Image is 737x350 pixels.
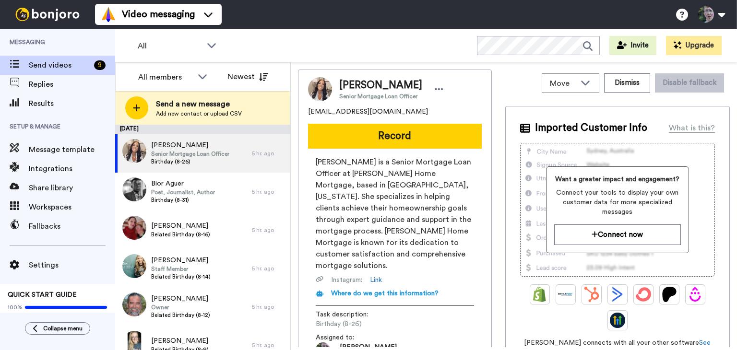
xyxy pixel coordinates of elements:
div: 5 hr. ago [252,150,285,157]
img: 9e290e99-0e05-4f9a-85bf-f2c4fad93606.jpg [122,216,146,240]
button: Disable fallback [655,73,724,93]
span: Owner [151,303,210,311]
span: Video messaging [122,8,195,21]
span: Senior Mortgage Loan Officer [339,93,422,100]
div: 5 hr. ago [252,303,285,311]
button: Dismiss [604,73,650,93]
img: Patreon [662,287,677,302]
span: Integrations [29,163,115,175]
span: Connect your tools to display your own customer data for more specialized messages [554,188,681,217]
span: Send videos [29,59,90,71]
span: Send a new message [156,98,242,110]
span: [PERSON_NAME] [151,336,209,346]
span: Share library [29,182,115,194]
img: ActiveCampaign [610,287,625,302]
span: Workspaces [29,201,115,213]
div: All members [138,71,193,83]
img: 361397b6-ab80-40e0-af98-5087b9ea675b.jpg [122,177,146,201]
span: Instagram : [331,275,362,285]
div: [DATE] [115,125,290,134]
span: [PERSON_NAME] [339,78,422,93]
span: All [138,40,202,52]
button: Connect now [554,224,681,245]
span: Bior Aguer [151,179,215,188]
span: Message template [29,144,115,155]
img: 6aec2edc-1593-411d-93f8-7e23c553c6e7.jpg [122,254,146,278]
span: Task description : [316,310,383,319]
img: Shopify [532,287,547,302]
span: [PERSON_NAME] [151,221,210,231]
img: Image of Whitney Ruoff [308,77,332,101]
img: ConvertKit [636,287,651,302]
div: 5 hr. ago [252,188,285,196]
span: [PERSON_NAME] [151,294,210,303]
img: bj-logo-header-white.svg [12,8,83,21]
span: Belated Birthday (8-14) [151,273,211,280]
span: Assigned to: [316,333,383,342]
span: [EMAIL_ADDRESS][DOMAIN_NAME] [308,107,428,117]
span: Belated Birthday (8-12) [151,311,210,319]
span: Settings [29,259,115,271]
span: Senior Mortgage Loan Officer [151,150,229,158]
span: Staff Member [151,265,211,273]
a: Link [370,275,382,285]
button: Record [308,124,482,149]
span: Replies [29,79,115,90]
span: [PERSON_NAME] [151,140,229,150]
span: 100% [8,303,23,311]
button: Upgrade [666,36,722,55]
img: Ontraport [558,287,573,302]
span: Add new contact or upload CSV [156,110,242,117]
button: Newest [220,67,275,86]
button: Collapse menu [25,322,90,335]
span: Results [29,98,115,109]
img: 389977dc-4777-4e2a-b315-75fbe38523db.jpg [122,139,146,163]
div: What is this? [669,122,715,134]
img: f53f33ad-b340-4325-8da3-e81d9a979b5c.jpg [122,292,146,316]
span: Want a greater impact and engagement? [554,175,681,184]
span: [PERSON_NAME] is a Senior Mortgage Loan Officer at [PERSON_NAME] Home Mortgage, based in [GEOGRAP... [316,156,474,271]
div: 5 hr. ago [252,265,285,272]
span: [PERSON_NAME] [151,256,211,265]
button: Invite [609,36,656,55]
div: 5 hr. ago [252,226,285,234]
img: Hubspot [584,287,599,302]
span: Imported Customer Info [535,121,647,135]
span: Belated Birthday (8-16) [151,231,210,238]
span: Birthday (8-26) [316,319,407,329]
span: Poet, Journalist, Author [151,188,215,196]
img: Drip [688,287,703,302]
img: vm-color.svg [101,7,116,22]
div: 5 hr. ago [252,341,285,349]
div: 9 [94,60,106,70]
span: Collapse menu [43,325,83,332]
span: QUICK START GUIDE [8,292,77,298]
span: Birthday (8-31) [151,196,215,204]
img: GoHighLevel [610,313,625,328]
span: Move [550,78,576,89]
span: Birthday (8-26) [151,158,229,165]
span: Fallbacks [29,221,115,232]
span: Where do we get this information? [331,290,439,297]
